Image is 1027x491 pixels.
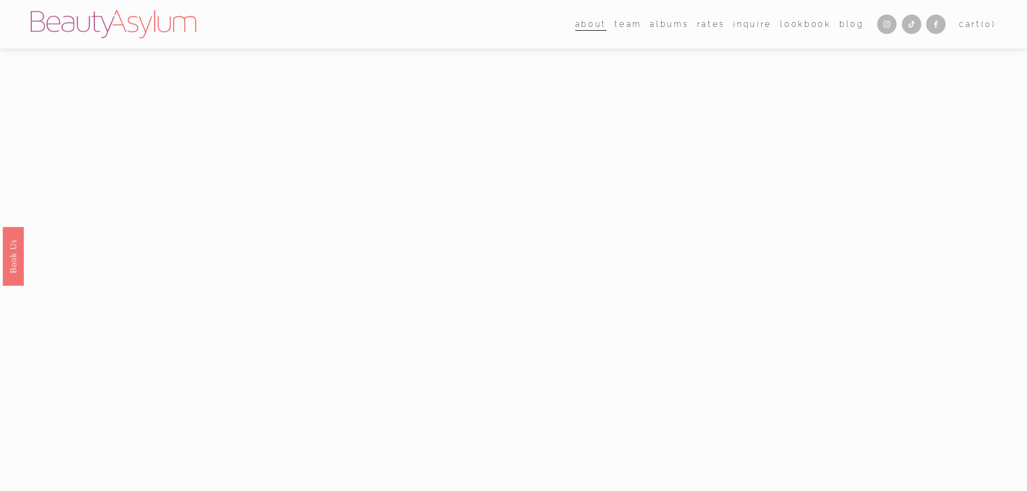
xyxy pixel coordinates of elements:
[926,15,946,34] a: Facebook
[575,16,606,32] a: folder dropdown
[780,16,831,32] a: Lookbook
[877,15,897,34] a: Instagram
[981,19,996,29] span: ( )
[615,17,642,31] span: team
[985,19,992,29] span: 0
[902,15,921,34] a: TikTok
[959,17,996,31] a: 0 items in cart
[615,16,642,32] a: folder dropdown
[3,226,24,285] a: Book Us
[733,16,772,32] a: Inquire
[650,16,688,32] a: albums
[839,16,864,32] a: Blog
[575,17,606,31] span: about
[31,10,196,38] img: Beauty Asylum | Bridal Hair &amp; Makeup Charlotte &amp; Atlanta
[233,239,683,282] strong: Beauty Asylum is proud to be one of the premier beauty vendors in the Southeast.
[697,16,725,32] a: Rates
[233,127,794,201] h2: APPLY TO JOIN
[233,201,793,229] h2: OUR FREELANCE HAIR & MAKEUP TEAM
[233,235,794,388] p: Collectively, the BA artistry team has served over 1k+ brides across more than a dozen states and...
